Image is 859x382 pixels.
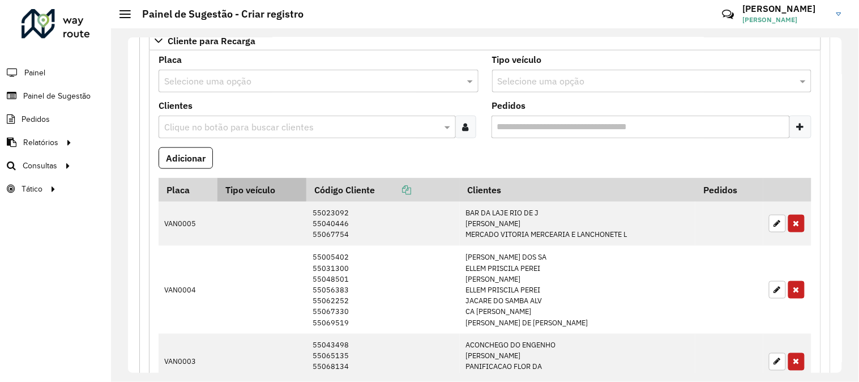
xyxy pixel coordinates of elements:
button: Adicionar [159,147,213,169]
span: Relatórios [23,137,58,148]
span: Painel [24,67,45,79]
td: 55023092 55040446 55067754 [306,202,459,246]
th: Tipo veículo [217,178,306,202]
a: Cliente para Recarga [149,31,821,50]
th: Código Cliente [306,178,459,202]
span: Cliente para Recarga [168,36,255,45]
label: Pedidos [492,99,526,112]
span: [PERSON_NAME] [743,15,828,25]
a: Contato Rápido [716,2,740,27]
td: BAR DA LAJE RIO DE J [PERSON_NAME] MERCADO VITORIA MERCEARIA E LANCHONETE L [460,202,696,246]
span: Tático [22,183,42,195]
a: Copiar [375,184,411,196]
label: Clientes [159,99,193,112]
span: Painel de Sugestão [23,90,91,102]
td: [PERSON_NAME] DOS SA ELLEM PRISCILA PEREI [PERSON_NAME] ELLEM PRISCILA PEREI JACARE DO SAMBA ALV ... [460,246,696,334]
span: Pedidos [22,113,50,125]
th: Placa [159,178,217,202]
td: VAN0005 [159,202,217,246]
td: 55005402 55031300 55048501 55056383 55062252 55067330 55069519 [306,246,459,334]
h3: [PERSON_NAME] [743,3,828,14]
span: Consultas [23,160,57,172]
th: Clientes [460,178,696,202]
td: VAN0004 [159,246,217,334]
th: Pedidos [695,178,763,202]
h2: Painel de Sugestão - Criar registro [131,8,304,20]
label: Tipo veículo [492,53,542,66]
label: Placa [159,53,182,66]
